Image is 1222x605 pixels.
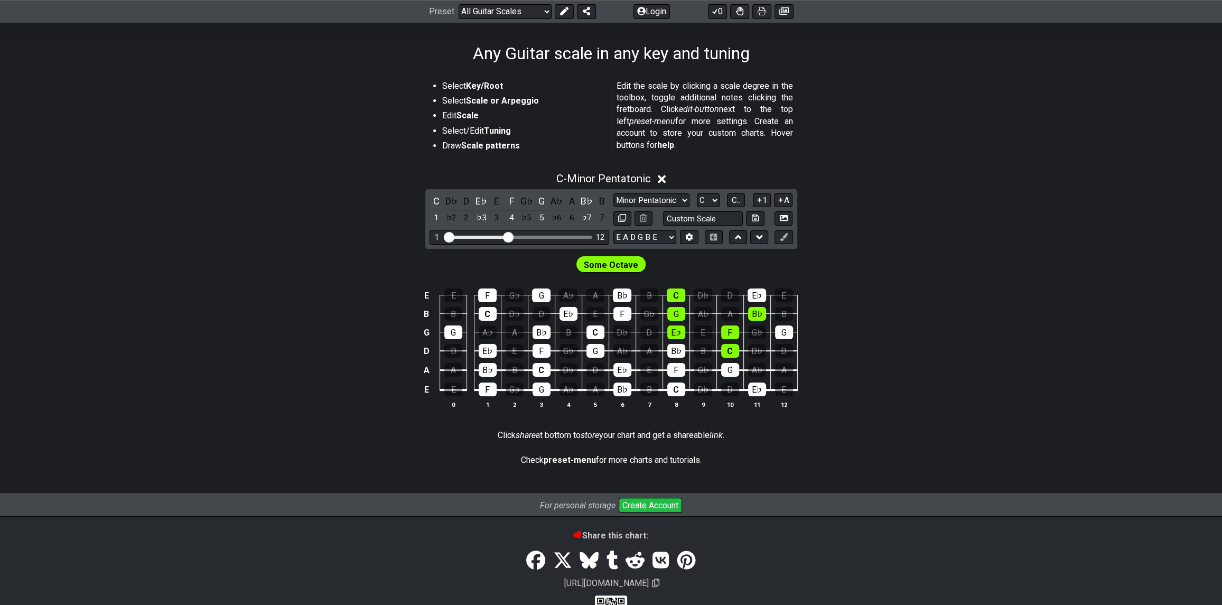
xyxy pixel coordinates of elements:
td: A [420,360,433,380]
span: [URL][DOMAIN_NAME] [563,576,650,590]
div: B [694,344,712,358]
div: E♭ [748,383,766,396]
div: E [444,383,462,396]
div: B [444,307,462,321]
button: Login [633,4,670,19]
div: B [559,325,577,339]
a: Tweet [549,546,576,576]
div: F [533,344,551,358]
div: toggle pitch class [520,194,534,208]
div: B♭ [613,383,631,396]
div: 1 [435,233,439,242]
strong: help [657,140,674,150]
div: C [721,344,739,358]
div: toggle pitch class [444,194,458,208]
div: D♭ [559,363,577,377]
div: G♭ [505,288,524,302]
span: C.. [732,196,740,205]
div: D♭ [694,383,712,396]
div: 12 [596,233,604,242]
span: Copy url to clipboard [652,578,659,588]
div: G [775,325,793,339]
button: Toggle Dexterity for all fretkits [730,4,749,19]
li: Draw [442,140,604,155]
button: Toggle horizontal chord view [705,230,723,245]
em: edit-button [679,104,719,114]
div: F [667,363,685,377]
td: D [420,342,433,361]
div: A♭ [748,363,766,377]
div: G [533,383,551,396]
a: Tumblr [602,546,622,576]
button: Share Preset [577,4,596,19]
th: 3 [528,399,555,410]
th: 0 [440,399,467,410]
th: 12 [770,399,797,410]
div: G [444,325,462,339]
div: E [775,383,793,396]
div: G♭ [694,363,712,377]
div: F [721,325,739,339]
th: 7 [636,399,663,410]
th: 6 [609,399,636,410]
div: toggle scale degree [474,211,488,225]
div: D [533,307,551,321]
a: VK [649,546,673,576]
p: Check for more charts and tutorials. [521,454,702,466]
li: Edit [442,110,604,125]
div: B♭ [748,307,766,321]
div: C [479,307,497,321]
div: D♭ [613,325,631,339]
div: Visible fret range [430,230,609,244]
th: 2 [501,399,528,410]
div: A [444,363,462,377]
div: B♭ [533,325,551,339]
th: 11 [743,399,770,410]
div: A [586,288,604,302]
td: E [420,380,433,400]
th: 10 [716,399,743,410]
div: G♭ [748,325,766,339]
th: 5 [582,399,609,410]
a: Bluesky [576,546,602,576]
div: F [478,288,497,302]
b: Share this chart: [574,530,648,541]
div: toggle pitch class [430,194,443,208]
select: Scale [613,193,689,208]
button: Create Image [775,211,792,226]
div: toggle pitch class [474,194,488,208]
button: Create image [775,4,794,19]
div: G♭ [559,344,577,358]
span: Preset [429,7,454,17]
td: B [420,305,433,323]
div: F [613,307,631,321]
span: First enable full edit mode to edit [584,257,638,273]
div: D [640,325,658,339]
div: toggle pitch class [595,194,609,208]
th: 4 [555,399,582,410]
em: link [710,430,723,440]
em: preset-menu [629,116,675,126]
div: B [640,288,658,302]
p: Click at bottom to your chart and get a shareable . [498,430,724,441]
button: Copy [613,211,631,226]
div: E [444,288,463,302]
div: E♭ [667,325,685,339]
p: Edit the scale by clicking a scale degree in the toolbox, toggle additional notes clicking the fr... [617,80,793,151]
th: 8 [663,399,689,410]
div: A♭ [479,325,497,339]
th: 9 [689,399,716,410]
th: 1 [474,399,501,410]
span: C - Minor Pentatonic [556,172,651,185]
button: 1 [753,193,771,208]
li: Select [442,95,604,110]
div: C [586,325,604,339]
div: A [721,307,739,321]
li: Select/Edit [442,125,604,140]
div: toggle scale degree [580,211,594,225]
div: toggle pitch class [460,194,473,208]
strong: preset-menu [544,455,596,465]
div: A [775,363,793,377]
strong: Scale or Arpeggio [466,96,539,106]
div: G [586,344,604,358]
